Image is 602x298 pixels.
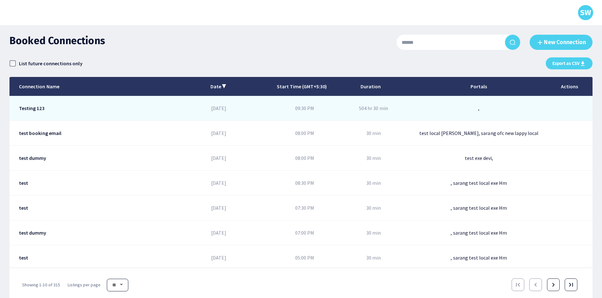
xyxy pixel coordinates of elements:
div: test exe devi, [465,155,493,161]
button: Previous Page [529,278,542,291]
div: 08:30 PM [295,180,314,186]
div: Actions [561,83,578,90]
div: 08:00 PM [295,130,314,136]
span: 1-10 of 315 [22,282,60,288]
div: Testing 123 [19,105,44,111]
div: [DATE] [211,205,226,211]
button: Last Page [565,278,577,291]
div: Start Time (GMT+5:30) [277,83,327,90]
div: test booking email [19,130,61,136]
div: test local [PERSON_NAME], sarang ofc new lappy local [419,130,539,136]
div: [DATE] [211,130,226,136]
button: Next Page [547,278,560,291]
div: 30 min [366,205,381,211]
div: 504 hr 30 min [359,105,388,111]
div: test [19,254,28,261]
div: 30 min [366,130,381,136]
div: Duration [361,83,381,90]
button: New Connection [530,35,593,50]
span: Listings per page [68,282,100,288]
div: 30 min [366,180,381,186]
div: , sarang test local exe Hm [451,205,507,211]
div: Connection Name [19,83,59,90]
div: 07:00 PM [295,230,314,236]
div: , [478,105,479,111]
label: List future connections only [19,59,82,67]
h1: Booked Connections [9,35,105,47]
div: 30 min [366,230,381,236]
div: 07:30 PM [295,205,314,211]
div: test [19,180,28,186]
h3: SW [580,8,591,17]
div: , sarang test local exe Hm [451,254,507,261]
div: 05:00 PM [295,254,314,261]
button: Export as CSV [546,57,593,69]
button: First Page [512,278,524,291]
div: [DATE] [211,180,226,186]
span: ▲ [221,83,227,90]
div: [DATE] [211,105,226,111]
select: Listings per page [107,279,128,291]
div: [DATE] [211,230,226,236]
div: [DATE] [211,254,226,261]
div: 08:00 PM [295,155,314,161]
div: test dummy [19,155,46,161]
div: 30 min [366,155,381,161]
div: , sarang test local exe Hm [451,230,507,236]
div: 09:30 PM [295,105,314,111]
div: [DATE] [211,155,226,161]
div: Date [210,83,221,90]
div: Portals [471,83,487,90]
div: test dummy [19,230,46,236]
div: , sarang test local exe Hm [451,180,507,186]
div: test [19,205,28,211]
div: 30 min [366,254,381,261]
